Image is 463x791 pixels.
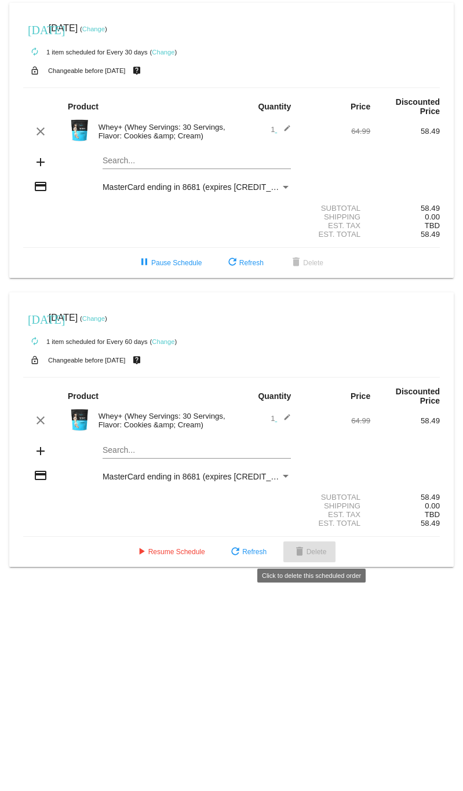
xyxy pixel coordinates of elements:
[23,49,148,56] small: 1 item scheduled for Every 30 days
[301,230,370,239] div: Est. Total
[134,548,205,556] span: Resume Schedule
[137,256,151,270] mat-icon: pause
[280,252,333,273] button: Delete
[93,412,232,429] div: Whey+ (Whey Servings: 30 Servings, Flavor: Cookies &amp; Cream)
[396,387,440,405] strong: Discounted Price
[28,22,42,36] mat-icon: [DATE]
[125,541,214,562] button: Resume Schedule
[289,259,323,267] span: Delete
[150,338,177,345] small: ( )
[68,408,91,431] img: Image-1-Carousel-Whey-2lb-Cookies-n-Cream-no-badge-Transp.png
[219,541,276,562] button: Refresh
[425,510,440,519] span: TBD
[425,221,440,230] span: TBD
[283,541,336,562] button: Delete
[150,49,177,56] small: ( )
[396,97,440,116] strong: Discounted Price
[23,338,148,345] small: 1 item scheduled for Every 60 days
[34,155,48,169] mat-icon: add
[271,125,291,134] span: 1
[293,545,307,559] mat-icon: delete
[28,312,42,325] mat-icon: [DATE]
[301,204,370,213] div: Subtotal
[80,25,107,32] small: ( )
[152,49,174,56] a: Change
[277,124,291,138] mat-icon: edit
[82,25,105,32] a: Change
[93,123,232,140] div: Whey+ (Whey Servings: 30 Servings, Flavor: Cookies &amp; Cream)
[258,102,291,111] strong: Quantity
[48,357,126,364] small: Changeable before [DATE]
[34,180,48,193] mat-icon: credit_card
[425,501,440,510] span: 0.00
[301,501,370,510] div: Shipping
[370,127,440,136] div: 58.49
[28,335,42,349] mat-icon: autorenew
[271,414,291,423] span: 1
[48,67,126,74] small: Changeable before [DATE]
[301,213,370,221] div: Shipping
[228,545,242,559] mat-icon: refresh
[228,548,267,556] span: Refresh
[80,315,107,322] small: ( )
[34,444,48,458] mat-icon: add
[134,545,148,559] mat-icon: play_arrow
[82,315,105,322] a: Change
[34,124,48,138] mat-icon: clear
[277,413,291,427] mat-icon: edit
[301,127,370,136] div: 64.99
[103,446,291,455] input: Search...
[370,493,440,501] div: 58.49
[103,472,324,481] span: MasterCard ending in 8681 (expires [CREDIT_CARD_DATA])
[293,548,327,556] span: Delete
[301,493,370,501] div: Subtotal
[103,182,291,192] mat-select: Payment Method
[152,338,174,345] a: Change
[34,413,48,427] mat-icon: clear
[301,221,370,230] div: Est. Tax
[103,156,291,166] input: Search...
[34,468,48,482] mat-icon: credit_card
[68,119,91,142] img: Image-1-Carousel-Whey-2lb-Cookies-n-Cream-no-badge-Transp.png
[370,204,440,213] div: 58.49
[103,182,324,192] span: MasterCard ending in 8681 (expires [CREDIT_CARD_DATA])
[301,519,370,528] div: Est. Total
[68,391,99,401] strong: Product
[130,63,144,78] mat-icon: live_help
[301,416,370,425] div: 64.99
[225,259,264,267] span: Refresh
[370,416,440,425] div: 58.49
[103,472,291,481] mat-select: Payment Method
[225,256,239,270] mat-icon: refresh
[351,102,370,111] strong: Price
[137,259,202,267] span: Pause Schedule
[425,213,440,221] span: 0.00
[421,519,440,528] span: 58.49
[130,353,144,368] mat-icon: live_help
[216,252,273,273] button: Refresh
[28,353,42,368] mat-icon: lock_open
[28,45,42,59] mat-icon: autorenew
[28,63,42,78] mat-icon: lock_open
[301,510,370,519] div: Est. Tax
[258,391,291,401] strong: Quantity
[128,252,211,273] button: Pause Schedule
[68,102,99,111] strong: Product
[289,256,303,270] mat-icon: delete
[421,230,440,239] span: 58.49
[351,391,370,401] strong: Price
